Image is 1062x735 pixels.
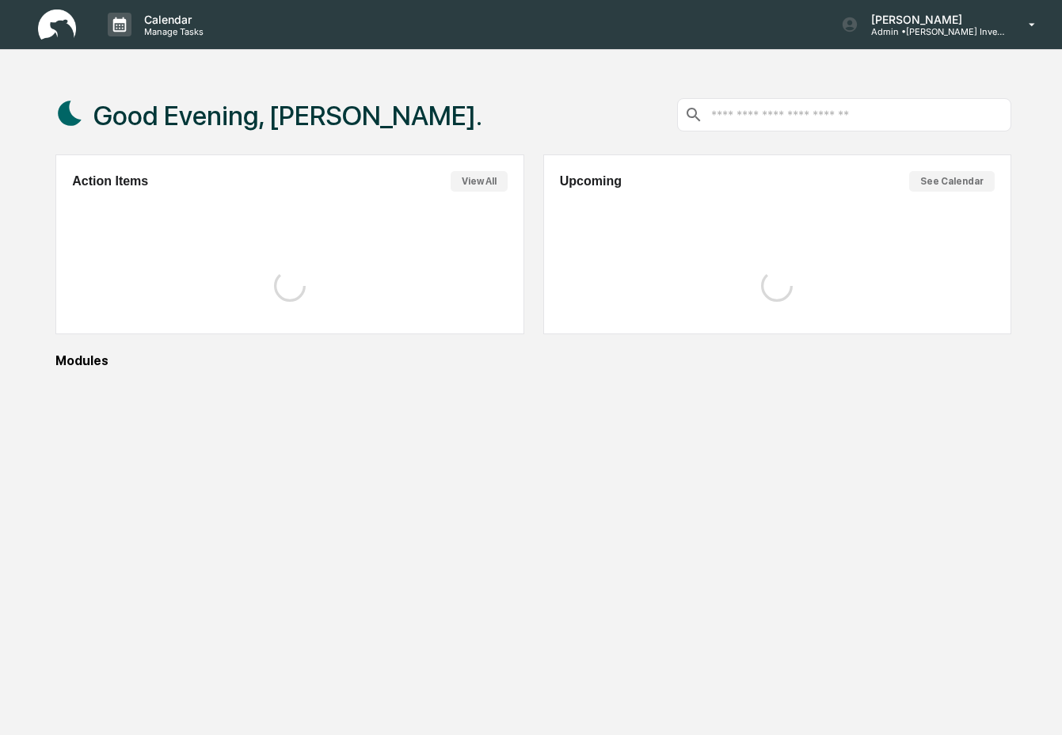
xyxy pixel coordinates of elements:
h1: Good Evening, [PERSON_NAME]. [93,100,482,131]
img: logo [38,10,76,40]
button: View All [451,171,508,192]
div: Modules [55,353,1011,368]
button: See Calendar [909,171,995,192]
p: Admin • [PERSON_NAME] Investment Advisory [858,26,1006,37]
h2: Action Items [72,174,148,189]
p: [PERSON_NAME] [858,13,1006,26]
p: Manage Tasks [131,26,211,37]
p: Calendar [131,13,211,26]
h2: Upcoming [560,174,622,189]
